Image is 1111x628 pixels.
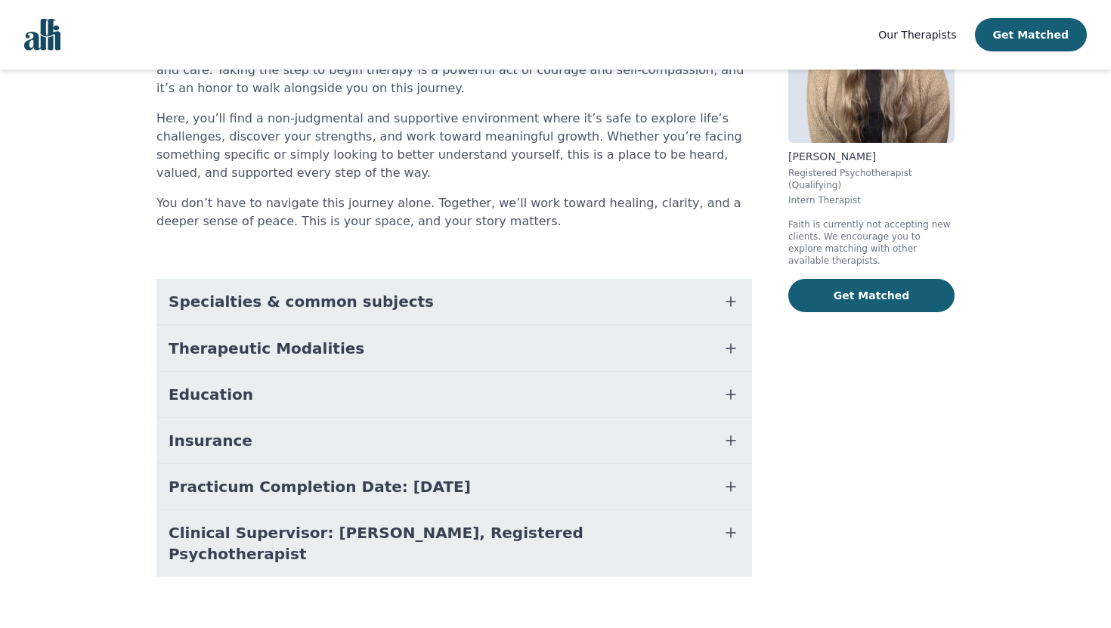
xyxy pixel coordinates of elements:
button: Get Matched [975,18,1087,51]
button: Insurance [156,418,752,463]
p: Welcome to a space where your thoughts, feelings, and experiences are met with understanding and ... [156,43,752,97]
span: Clinical Supervisor: [PERSON_NAME], Registered Psychotherapist [169,522,704,565]
img: alli logo [24,19,60,51]
button: Get Matched [788,279,955,312]
span: Practicum Completion Date: [DATE] [169,476,471,497]
span: Specialties & common subjects [169,291,434,312]
button: Education [156,372,752,417]
span: Insurance [169,430,252,451]
p: Intern Therapist [788,194,955,206]
button: Clinical Supervisor: [PERSON_NAME], Registered Psychotherapist [156,510,752,577]
span: Therapeutic Modalities [169,338,364,359]
button: Therapeutic Modalities [156,326,752,371]
a: Our Therapists [878,26,956,44]
button: Specialties & common subjects [156,279,752,324]
p: Faith is currently not accepting new clients. We encourage you to explore matching with other ava... [788,218,955,267]
span: Education [169,384,253,405]
p: Here, you’ll find a non-judgmental and supportive environment where it’s safe to explore life’s c... [156,110,752,182]
span: Our Therapists [878,29,956,41]
p: You don’t have to navigate this journey alone. Together, we’ll work toward healing, clarity, and ... [156,194,752,230]
p: Registered Psychotherapist (Qualifying) [788,167,955,191]
button: Practicum Completion Date: [DATE] [156,464,752,509]
p: [PERSON_NAME] [788,149,955,164]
